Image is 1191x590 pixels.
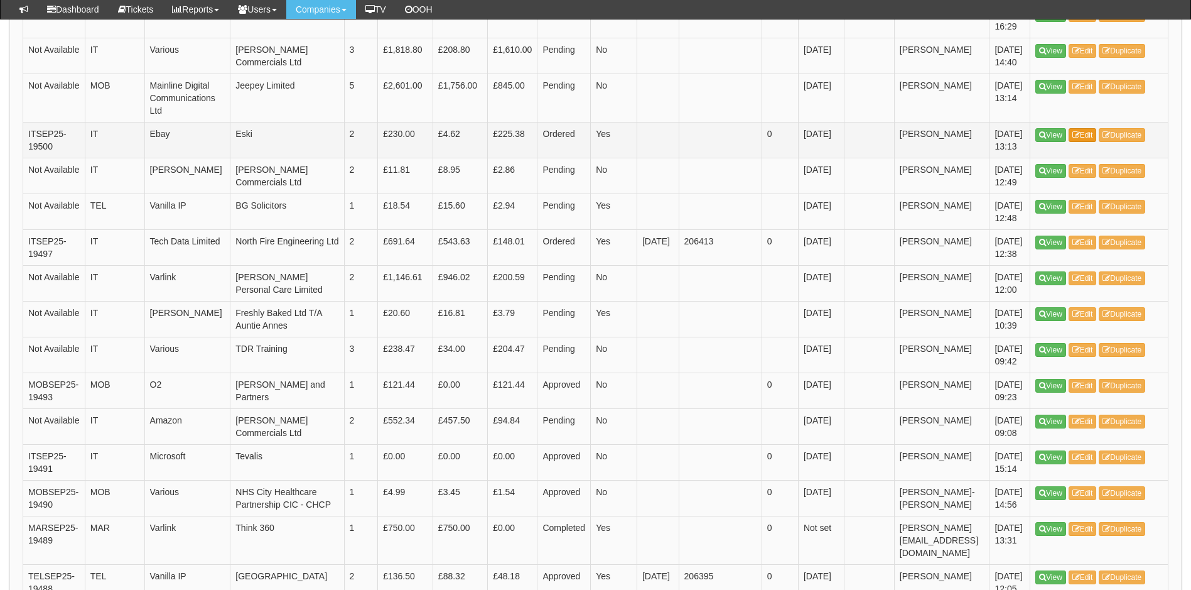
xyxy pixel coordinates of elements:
td: £3.79 [488,302,537,337]
td: IT [85,409,144,445]
td: 2 [344,158,378,194]
td: [PERSON_NAME] Commercials Ltd [230,38,344,74]
a: Duplicate [1099,451,1145,464]
td: £1,146.61 [378,266,433,302]
td: No [591,445,637,481]
td: [PERSON_NAME] [894,266,989,302]
a: Duplicate [1099,80,1145,94]
td: Not Available [23,3,85,38]
td: £208.80 [433,38,487,74]
td: £238.47 [378,337,433,373]
a: View [1035,571,1066,584]
td: Mainline Digital Communications Ltd [144,74,230,123]
td: £20.60 [378,302,433,337]
td: [DATE] 10:39 [989,302,1030,337]
td: £94.84 [488,409,537,445]
a: View [1035,128,1066,142]
td: 5 [344,74,378,123]
td: £8.95 [433,158,487,194]
td: ITSEP25-19491 [23,445,85,481]
td: [DATE] 12:48 [989,194,1030,230]
td: Pending [537,38,591,74]
td: £121.44 [488,373,537,409]
td: No [591,481,637,516]
td: [DATE] 15:14 [989,445,1030,481]
td: Eski [230,123,344,158]
td: Various [144,481,230,516]
td: Yes [591,516,637,565]
td: £1,610.00 [488,38,537,74]
td: 2 [344,230,378,266]
td: [DATE] [798,123,844,158]
td: TDR Training [230,337,344,373]
td: Datek [144,3,230,38]
td: No [591,373,637,409]
td: £457.50 [433,409,487,445]
td: £18.54 [378,194,433,230]
td: [DATE] [798,302,844,337]
td: [DATE] [798,194,844,230]
td: [DATE] [798,3,844,38]
a: Edit [1069,236,1097,249]
td: IT [85,302,144,337]
td: 0 [762,445,798,481]
a: Duplicate [1099,522,1145,536]
td: Not Available [23,266,85,302]
td: Not Available [23,302,85,337]
td: 3 [344,38,378,74]
td: [PERSON_NAME] [894,409,989,445]
td: North Fire Engineering Ltd [230,230,344,266]
a: View [1035,522,1066,536]
a: Duplicate [1099,271,1145,285]
a: View [1035,451,1066,464]
td: Not Available [23,38,85,74]
a: Duplicate [1099,307,1145,321]
td: £148.01 [488,230,537,266]
td: £552.34 [378,409,433,445]
td: Microsoft [144,445,230,481]
td: £571.50 [378,3,433,38]
td: [DATE] 14:56 [989,481,1030,516]
td: Not Available [23,409,85,445]
td: Pending [537,337,591,373]
td: [DATE] [798,38,844,74]
td: £15.60 [433,194,487,230]
a: Edit [1069,571,1097,584]
td: Varlink [144,266,230,302]
a: View [1035,486,1066,500]
a: View [1035,200,1066,214]
td: [PERSON_NAME] Commercials Ltd [230,158,344,194]
td: [DATE] [637,230,679,266]
td: [PERSON_NAME] Personal Care Limited [230,266,344,302]
td: £200.59 [488,266,537,302]
a: Duplicate [1099,44,1145,58]
td: £0.00 [433,373,487,409]
a: View [1035,379,1066,393]
td: 1 [344,373,378,409]
a: Edit [1069,128,1097,142]
td: £1,818.80 [378,38,433,74]
td: £1.54 [488,481,537,516]
td: £691.64 [378,230,433,266]
td: £543.63 [433,230,487,266]
td: Amazon [144,409,230,445]
td: Varlink [144,516,230,565]
td: [PERSON_NAME]-[PERSON_NAME] [894,481,989,516]
td: £750.00 [378,516,433,565]
td: 1 [344,516,378,565]
td: Yes [591,194,637,230]
td: No [591,266,637,302]
td: Not Available [23,158,85,194]
td: No [591,158,637,194]
td: £2.86 [488,158,537,194]
td: Tevalis [230,445,344,481]
td: 206413 [679,230,762,266]
td: [PERSON_NAME] [894,3,989,38]
td: £204.47 [488,337,537,373]
td: Tech Data Limited [144,230,230,266]
td: [DATE] 13:31 [989,516,1030,565]
td: IT [85,266,144,302]
td: 2 [344,3,378,38]
td: NHS City Healthcare Partnership CIC - CHCP [230,481,344,516]
td: [PERSON_NAME] [894,38,989,74]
